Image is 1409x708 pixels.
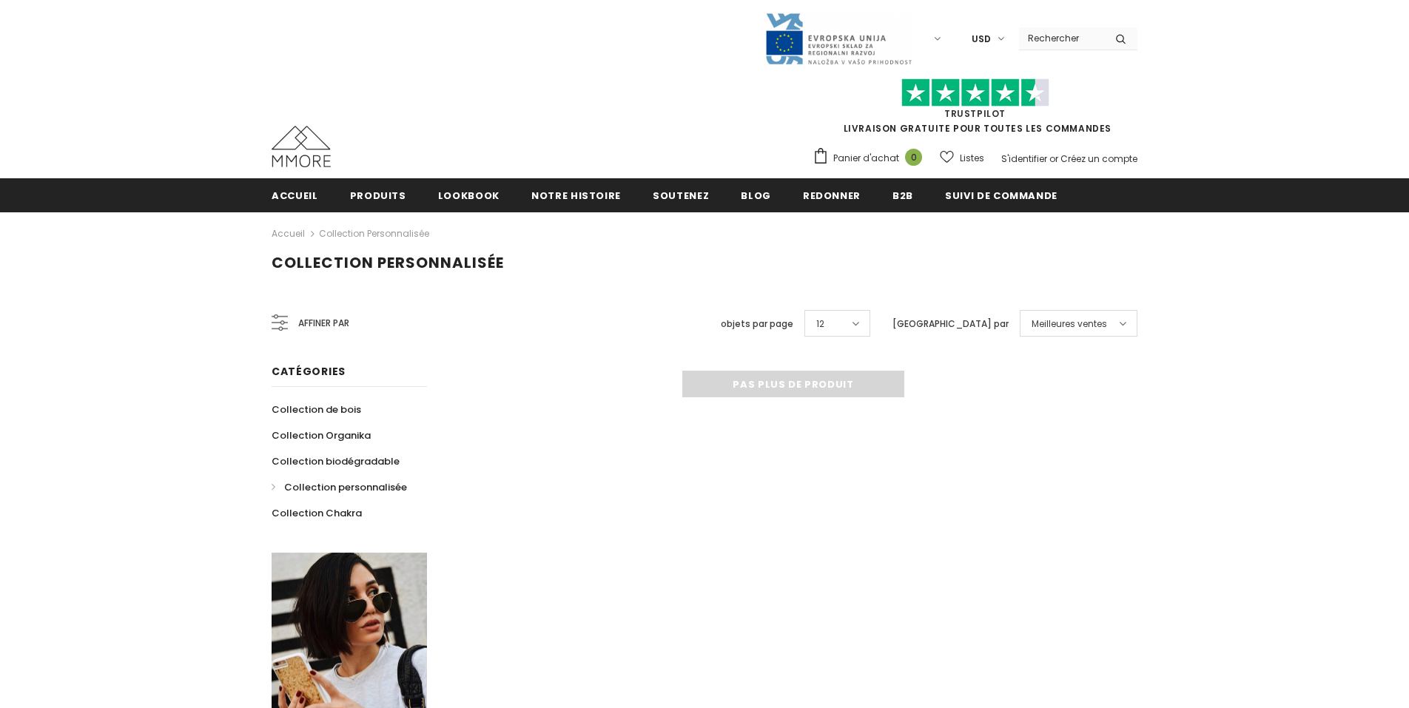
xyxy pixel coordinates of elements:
a: Collection personnalisée [319,227,429,240]
span: Meilleures ventes [1032,317,1107,331]
a: Suivi de commande [945,178,1057,212]
span: Panier d'achat [833,151,899,166]
a: Lookbook [438,178,500,212]
span: Accueil [272,189,318,203]
span: Produits [350,189,406,203]
img: Cas MMORE [272,126,331,167]
a: Notre histoire [531,178,621,212]
span: Listes [960,151,984,166]
a: Collection Chakra [272,500,362,526]
a: B2B [892,178,913,212]
label: objets par page [721,317,793,331]
span: USD [972,32,991,47]
img: Faites confiance aux étoiles pilotes [901,78,1049,107]
label: [GEOGRAPHIC_DATA] par [892,317,1009,331]
a: Produits [350,178,406,212]
span: Collection Organika [272,428,371,442]
span: Notre histoire [531,189,621,203]
span: 0 [905,149,922,166]
span: or [1049,152,1058,165]
a: Collection personnalisée [272,474,407,500]
span: soutenez [653,189,709,203]
span: Collection personnalisée [284,480,407,494]
a: S'identifier [1001,152,1047,165]
a: Créez un compte [1060,152,1137,165]
span: Blog [741,189,771,203]
span: Collection Chakra [272,506,362,520]
img: Javni Razpis [764,12,912,66]
span: Suivi de commande [945,189,1057,203]
a: Redonner [803,178,861,212]
span: Redonner [803,189,861,203]
a: Blog [741,178,771,212]
span: Catégories [272,364,346,379]
a: Collection biodégradable [272,448,400,474]
a: Collection de bois [272,397,361,422]
span: Affiner par [298,315,349,331]
span: LIVRAISON GRATUITE POUR TOUTES LES COMMANDES [813,85,1137,135]
a: Accueil [272,225,305,243]
a: Panier d'achat 0 [813,147,929,169]
a: soutenez [653,178,709,212]
a: Accueil [272,178,318,212]
a: TrustPilot [944,107,1006,120]
span: Collection de bois [272,402,361,417]
a: Collection Organika [272,422,371,448]
span: Collection biodégradable [272,454,400,468]
span: B2B [892,189,913,203]
a: Listes [940,145,984,171]
span: 12 [816,317,824,331]
span: Lookbook [438,189,500,203]
input: Search Site [1019,27,1104,49]
a: Javni Razpis [764,32,912,44]
span: Collection personnalisée [272,252,504,273]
